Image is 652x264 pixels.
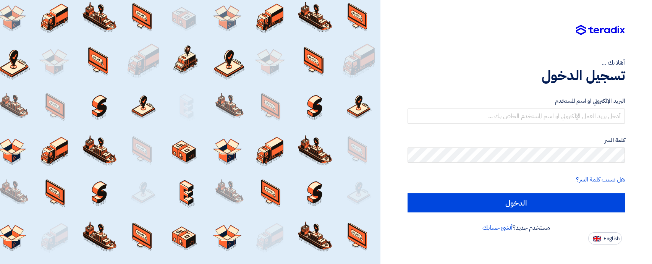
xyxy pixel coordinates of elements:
[603,236,620,241] span: English
[408,67,625,84] h1: تسجيل الدخول
[576,175,625,184] a: هل نسيت كلمة السر؟
[408,109,625,124] input: أدخل بريد العمل الإلكتروني او اسم المستخدم الخاص بك ...
[408,193,625,212] input: الدخول
[593,236,601,241] img: en-US.png
[408,223,625,232] div: مستخدم جديد؟
[408,58,625,67] div: أهلا بك ...
[482,223,513,232] a: أنشئ حسابك
[408,136,625,145] label: كلمة السر
[576,25,625,36] img: Teradix logo
[588,232,622,245] button: English
[408,97,625,105] label: البريد الإلكتروني او اسم المستخدم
